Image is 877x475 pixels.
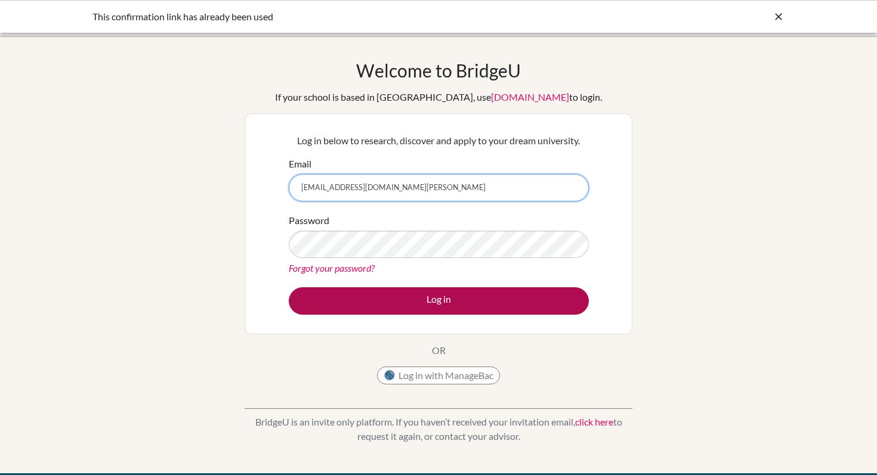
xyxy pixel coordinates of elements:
p: Log in below to research, discover and apply to your dream university. [289,134,589,148]
div: If your school is based in [GEOGRAPHIC_DATA], use to login. [275,90,602,104]
p: BridgeU is an invite only platform. If you haven’t received your invitation email, to request it ... [245,415,632,443]
p: OR [432,343,446,358]
a: click here [575,416,613,427]
div: This confirmation link has already been used [92,10,606,24]
button: Log in [289,287,589,315]
a: Forgot your password? [289,262,375,274]
h1: Welcome to BridgeU [356,60,521,81]
label: Email [289,157,311,171]
label: Password [289,213,329,228]
a: [DOMAIN_NAME] [491,91,569,103]
button: Log in with ManageBac [377,367,500,384]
